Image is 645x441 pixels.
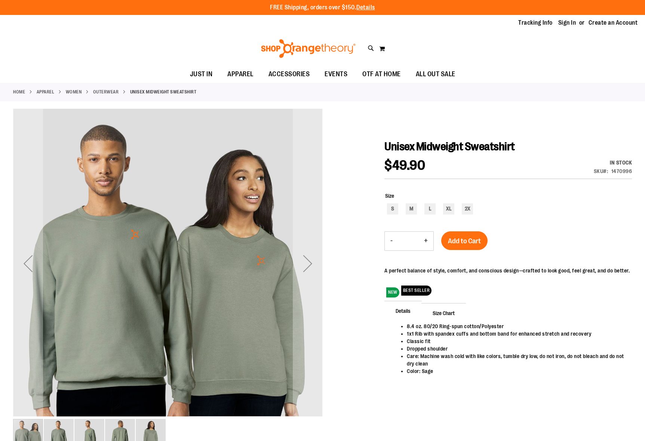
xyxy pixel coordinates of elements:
a: Details [356,4,375,11]
span: NEW [386,287,399,297]
img: Unisex Midweight Sweatshirt [13,107,323,417]
button: Decrease product quantity [385,232,398,250]
span: $49.90 [384,158,425,173]
div: In stock [594,159,632,166]
span: ALL OUT SALE [416,66,455,83]
div: Unisex Midweight Sweatshirt [13,109,323,418]
span: BEST SELLER [401,286,432,296]
a: APPAREL [37,89,55,95]
a: Sign In [558,19,576,27]
div: L [424,203,436,215]
li: 8.4 oz. 80/20 Ring-spun cotton/Polyester [407,323,624,330]
span: Size Chart [421,303,466,323]
strong: SKU [594,168,608,174]
a: WOMEN [66,89,82,95]
span: JUST IN [190,66,213,83]
strong: Unisex Midweight Sweatshirt [130,89,197,95]
img: Shop Orangetheory [260,39,357,58]
span: OTF AT HOME [362,66,401,83]
li: Dropped shoulder [407,345,624,352]
div: Previous [13,109,43,418]
div: A perfect balance of style, comfort, and conscious design—crafted to look good, feel great, and d... [384,267,630,274]
li: 1x1 Rib with spandex cuffs and bottom band for enhanced stretch and recovery [407,330,624,337]
button: Increase product quantity [418,232,433,250]
div: 2X [462,203,473,215]
div: XL [443,203,454,215]
li: Care: Machine wash cold with like colors, tumble dry low, do not iron, do not bleach and do not d... [407,352,624,367]
span: ACCESSORIES [268,66,310,83]
span: EVENTS [325,66,347,83]
li: Classic fit [407,337,624,345]
a: Create an Account [589,19,638,27]
span: APPAREL [227,66,254,83]
input: Product quantity [398,232,418,250]
div: S [387,203,398,215]
a: Outerwear [93,89,119,95]
a: Home [13,89,25,95]
span: Details [384,301,422,320]
p: FREE Shipping, orders over $150. [270,3,375,12]
li: Color: Sage [407,367,624,375]
span: Add to Cart [448,237,481,245]
div: Next [293,109,323,418]
div: M [406,203,417,215]
span: Unisex Midweight Sweatshirt [384,140,515,153]
span: Size [385,193,394,199]
div: 1470996 [611,167,632,175]
div: Availability [594,159,632,166]
button: Add to Cart [441,231,488,250]
a: Tracking Info [518,19,553,27]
